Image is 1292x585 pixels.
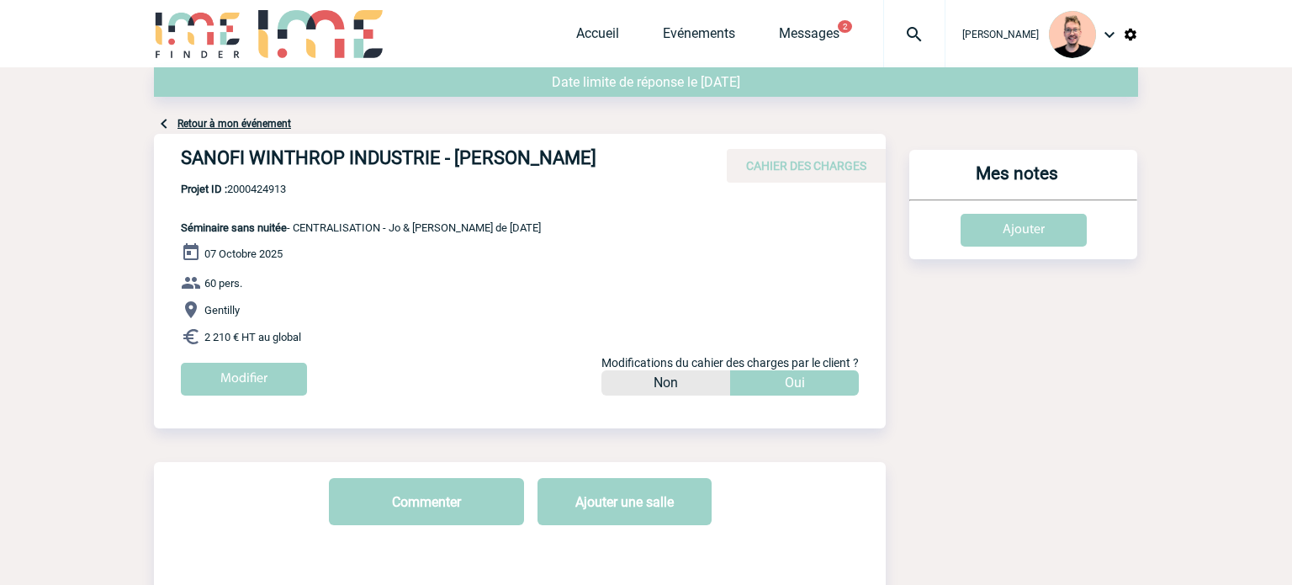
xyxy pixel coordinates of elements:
[181,147,686,176] h4: SANOFI WINTHROP INDUSTRIE - [PERSON_NAME]
[1049,11,1096,58] img: 129741-1.png
[654,370,678,396] p: Non
[537,478,712,525] button: Ajouter une salle
[962,29,1039,40] span: [PERSON_NAME]
[181,221,541,234] span: - CENTRALISATION - Jo & [PERSON_NAME] de [DATE]
[961,214,1087,247] input: Ajouter
[181,183,541,195] span: 2000424913
[204,247,283,260] span: 07 Octobre 2025
[154,10,241,58] img: IME-Finder
[838,20,852,33] button: 2
[181,183,227,195] b: Projet ID :
[601,356,859,370] span: Modifications du cahier des charges par le client ?
[663,25,735,49] a: Evénements
[746,159,866,173] span: CAHIER DES CHARGES
[181,363,307,396] input: Modifier
[177,118,291,130] a: Retour à mon événement
[204,304,240,316] span: Gentilly
[204,277,242,290] span: 60 pers.
[785,370,805,396] p: Oui
[916,163,1117,199] h3: Mes notes
[779,25,839,49] a: Messages
[576,25,619,49] a: Accueil
[204,331,301,343] span: 2 210 € HT au global
[552,74,740,90] span: Date limite de réponse le [DATE]
[181,221,287,234] span: Séminaire sans nuitée
[329,478,524,525] button: Commenter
